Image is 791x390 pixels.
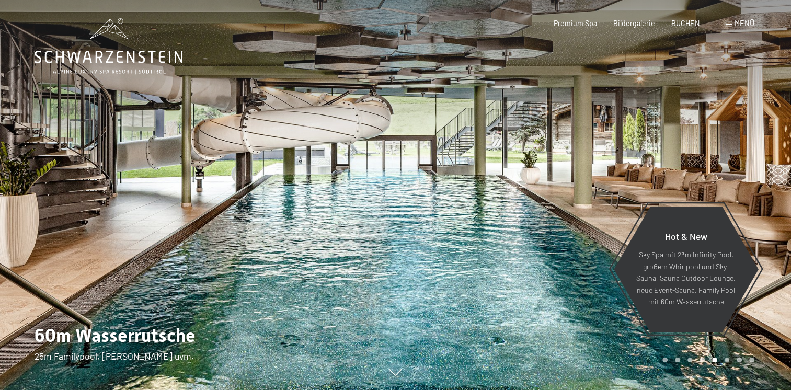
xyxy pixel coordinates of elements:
[700,358,705,363] div: Carousel Page 4
[675,358,680,363] div: Carousel Page 2
[554,19,597,28] a: Premium Spa
[664,231,707,242] span: Hot & New
[737,358,742,363] div: Carousel Page 7
[749,358,754,363] div: Carousel Page 8
[636,249,736,308] p: Sky Spa mit 23m Infinity Pool, großem Whirlpool und Sky-Sauna, Sauna Outdoor Lounge, neue Event-S...
[671,19,700,28] a: BUCHEN
[659,358,754,363] div: Carousel Pagination
[735,19,754,28] span: Menü
[613,206,759,332] a: Hot & New Sky Spa mit 23m Infinity Pool, großem Whirlpool und Sky-Sauna, Sauna Outdoor Lounge, ne...
[712,358,717,363] div: Carousel Page 5 (Current Slide)
[613,19,655,28] a: Bildergalerie
[725,358,730,363] div: Carousel Page 6
[662,358,668,363] div: Carousel Page 1
[687,358,693,363] div: Carousel Page 3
